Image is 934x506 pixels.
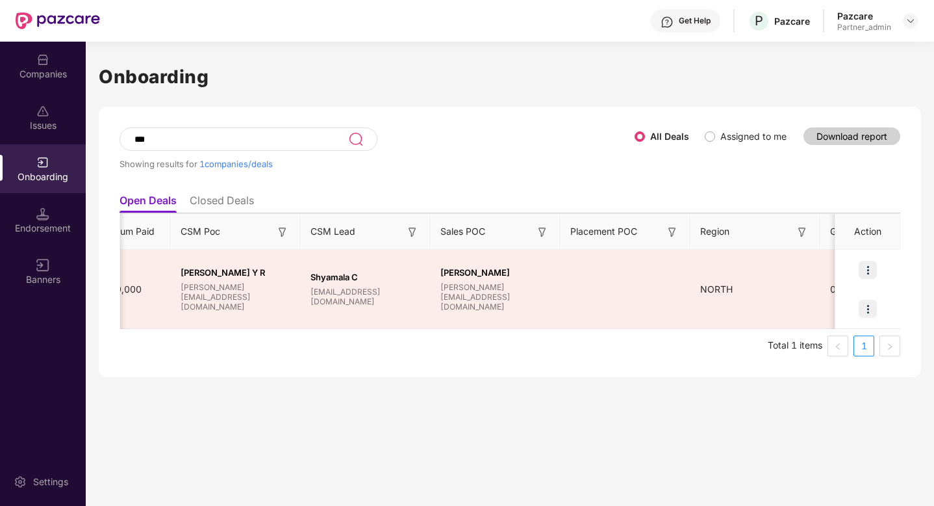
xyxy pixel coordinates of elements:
img: icon [859,300,877,318]
span: [PERSON_NAME][EMAIL_ADDRESS][DOMAIN_NAME] [181,282,290,312]
div: Showing results for [120,159,635,169]
img: svg+xml;base64,PHN2ZyBpZD0iRHJvcGRvd24tMzJ4MzIiIHhtbG5zPSJodHRwOi8vd3d3LnczLm9yZy8yMDAwL3N2ZyIgd2... [905,16,916,26]
span: Shyamala C [310,272,420,282]
img: svg+xml;base64,PHN2ZyB3aWR0aD0iMTYiIGhlaWdodD0iMTYiIHZpZXdCb3g9IjAgMCAxNiAxNiIgZmlsbD0ibm9uZSIgeG... [36,259,49,272]
span: CSM Poc [181,224,220,239]
img: svg+xml;base64,PHN2ZyB3aWR0aD0iMjQiIGhlaWdodD0iMjUiIHZpZXdCb3g9IjAgMCAyNCAyNSIgZmlsbD0ibm9uZSIgeG... [348,131,363,147]
img: svg+xml;base64,PHN2ZyBpZD0iU2V0dGluZy0yMHgyMCIgeG1sbnM9Imh0dHA6Ly93d3cudzMub3JnLzIwMDAvc3ZnIiB3aW... [14,475,27,488]
img: svg+xml;base64,PHN2ZyB3aWR0aD0iMTYiIGhlaWdodD0iMTYiIHZpZXdCb3g9IjAgMCAxNiAxNiIgZmlsbD0ibm9uZSIgeG... [796,226,809,239]
img: svg+xml;base64,PHN2ZyBpZD0iSXNzdWVzX2Rpc2FibGVkIiB4bWxucz0iaHR0cDovL3d3dy53My5vcmcvMjAwMC9zdmciIH... [36,105,49,118]
button: Download report [803,127,900,145]
label: Assigned to me [720,131,787,142]
li: 1 [853,336,874,356]
span: Region [700,224,729,239]
label: All Deals [650,131,689,142]
span: [PERSON_NAME] Y R [181,267,290,278]
li: Previous Page [827,336,848,356]
div: NORTH [690,282,820,297]
div: Get Help [679,16,711,26]
img: icon [859,261,877,279]
div: Settings [29,475,72,488]
a: 1 [854,336,874,356]
span: left [834,343,842,351]
li: Next Page [879,336,900,356]
h1: Onboarding [99,62,921,91]
span: CSM Lead [310,224,355,239]
li: Open Deals [120,194,177,213]
img: svg+xml;base64,PHN2ZyB3aWR0aD0iMTYiIGhlaWdodD0iMTYiIHZpZXdCb3g9IjAgMCAxNiAxNiIgZmlsbD0ibm9uZSIgeG... [406,226,419,239]
img: svg+xml;base64,PHN2ZyBpZD0iQ29tcGFuaWVzIiB4bWxucz0iaHR0cDovL3d3dy53My5vcmcvMjAwMC9zdmciIHdpZHRoPS... [36,53,49,66]
div: Pazcare [774,15,810,27]
span: Placement POC [570,224,637,239]
th: Action [835,214,900,250]
button: right [879,336,900,356]
img: svg+xml;base64,PHN2ZyB3aWR0aD0iMTQuNSIgaGVpZ2h0PSIxNC41IiB2aWV3Qm94PSIwIDAgMTYgMTYiIGZpbGw9Im5vbm... [36,207,49,220]
img: svg+xml;base64,PHN2ZyB3aWR0aD0iMTYiIGhlaWdodD0iMTYiIHZpZXdCb3g9IjAgMCAxNiAxNiIgZmlsbD0ibm9uZSIgeG... [276,226,289,239]
img: svg+xml;base64,PHN2ZyBpZD0iSGVscC0zMngzMiIgeG1sbnM9Imh0dHA6Ly93d3cudzMub3JnLzIwMDAvc3ZnIiB3aWR0aD... [661,16,674,29]
span: 1 companies/deals [199,159,273,169]
div: Pazcare [837,10,891,22]
span: 06AADCU8192M1ZP [820,284,934,295]
span: P [755,13,763,29]
span: Sales POC [440,224,485,239]
span: [PERSON_NAME] [440,267,549,278]
img: New Pazcare Logo [16,12,100,29]
span: [EMAIL_ADDRESS][DOMAIN_NAME] [310,287,420,306]
button: left [827,336,848,356]
li: Total 1 items [768,336,822,356]
img: svg+xml;base64,PHN2ZyB3aWR0aD0iMTYiIGhlaWdodD0iMTYiIHZpZXdCb3g9IjAgMCAxNiAxNiIgZmlsbD0ibm9uZSIgeG... [666,226,679,239]
img: svg+xml;base64,PHN2ZyB3aWR0aD0iMTYiIGhlaWdodD0iMTYiIHZpZXdCb3g9IjAgMCAxNiAxNiIgZmlsbD0ibm9uZSIgeG... [536,226,549,239]
li: Closed Deals [190,194,254,213]
th: Premium Paid [86,214,170,250]
span: [PERSON_NAME][EMAIL_ADDRESS][DOMAIN_NAME] [440,282,549,312]
span: right [886,343,894,351]
div: Partner_admin [837,22,891,33]
img: svg+xml;base64,PHN2ZyB3aWR0aD0iMjAiIGhlaWdodD0iMjAiIHZpZXdCb3g9IjAgMCAyMCAyMCIgZmlsbD0ibm9uZSIgeG... [36,156,49,169]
